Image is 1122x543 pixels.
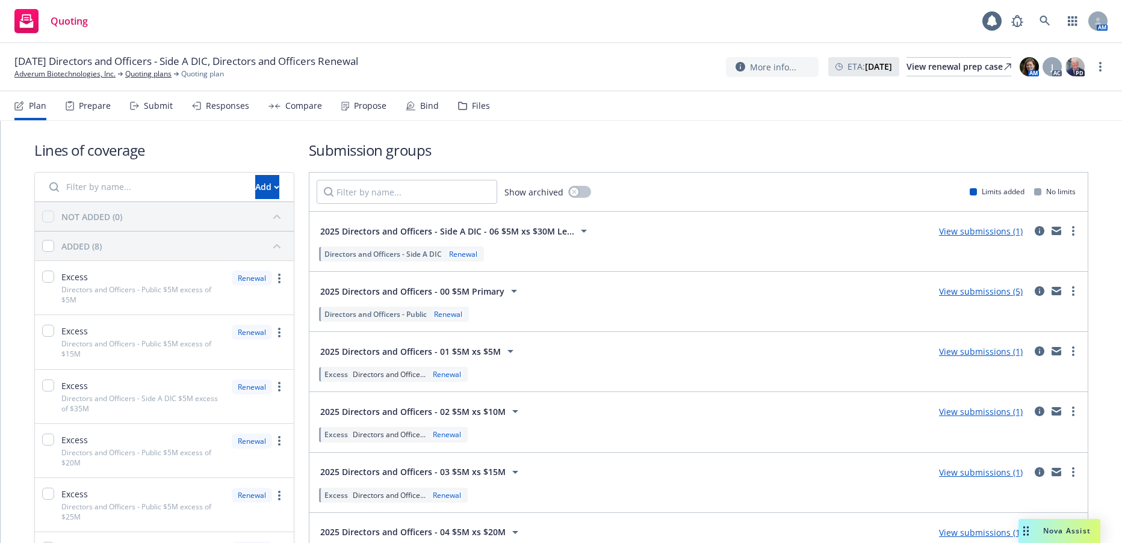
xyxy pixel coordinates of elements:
span: Directors and Office... [353,429,426,440]
div: Plan [29,101,46,111]
div: Renewal [232,325,272,340]
span: J [1051,61,1053,73]
button: 2025 Directors and Officers - 02 $5M xs $10M [317,399,526,423]
div: Files [472,101,490,111]
span: Nova Assist [1043,526,1091,536]
span: 2025 Directors and Officers - 00 $5M Primary [320,285,504,298]
span: Excess [324,429,348,440]
span: Excess [324,490,348,500]
span: 2025 Directors and Officers - 01 $5M xs $5M [320,345,501,358]
span: Directors and Officers - Public $5M excess of $25M [61,502,225,522]
div: Prepare [79,101,111,111]
a: mail [1049,284,1064,298]
span: Excess [61,271,88,283]
a: View submissions (1) [939,406,1023,417]
span: Excess [61,488,88,500]
div: Bind [420,101,439,111]
a: Adverum Biotechnologies, Inc. [14,69,116,79]
img: photo [1020,57,1039,76]
div: Renewal [432,309,465,319]
a: more [272,379,287,394]
div: Renewal [430,429,463,440]
span: 2025 Directors and Officers - Side A DIC - 06 $5M xs $30M Le... [320,225,574,238]
a: more [272,271,287,286]
input: Filter by name... [317,180,497,204]
div: Responses [206,101,249,111]
div: ADDED (8) [61,240,102,253]
button: 2025 Directors and Officers - 00 $5M Primary [317,279,525,303]
a: more [272,434,287,448]
div: NOT ADDED (0) [61,210,122,223]
a: View renewal prep case [907,57,1011,76]
button: 2025 Directors and Officers - 03 $5M xs $15M [317,460,526,484]
span: Excess [61,379,88,392]
span: Quoting [51,16,88,26]
h1: Submission groups [309,140,1088,160]
span: Excess [61,434,88,446]
button: 2025 Directors and Officers - Side A DIC - 06 $5M xs $30M Le... [317,219,595,243]
span: Directors and Officers - Side A DIC $5M excess of $35M [61,393,225,414]
button: 2025 Directors and Officers - 01 $5M xs $5M [317,339,521,363]
span: More info... [750,61,796,73]
span: [DATE] Directors and Officers - Side A DIC, Directors and Officers Renewal [14,54,358,69]
div: Renewal [447,249,480,259]
strong: [DATE] [865,61,892,72]
img: photo [1065,57,1085,76]
div: Renewal [232,379,272,394]
div: No limits [1034,186,1076,197]
span: 2025 Directors and Officers - 03 $5M xs $15M [320,465,506,478]
div: View renewal prep case [907,58,1011,76]
button: Add [255,175,279,199]
span: 2025 Directors and Officers - 04 $5M xs $20M [320,526,506,538]
span: Directors and Officers - Public [324,309,427,319]
button: NOT ADDED (0) [61,207,287,226]
span: Directors and Officers - Public $5M excess of $5M [61,284,225,305]
div: Renewal [430,369,463,379]
a: Quoting [10,4,93,38]
a: mail [1049,404,1064,419]
a: View submissions (1) [939,346,1023,357]
a: more [1066,465,1080,479]
div: Limits added [970,186,1024,197]
a: View submissions (1) [939,467,1023,478]
button: Nova Assist [1018,519,1100,543]
div: Add [255,176,279,198]
span: Directors and Office... [353,490,426,500]
a: Quoting plans [125,69,172,79]
button: More info... [726,57,819,77]
div: Drag to move [1018,519,1034,543]
div: Renewal [232,434,272,449]
a: circleInformation [1032,284,1047,298]
button: ADDED (8) [61,236,287,256]
div: Compare [285,101,322,111]
a: more [1093,60,1108,74]
span: Directors and Officers - Public $5M excess of $15M [61,339,225,359]
a: more [1066,224,1080,238]
span: Excess [324,369,348,379]
span: Show archived [504,186,563,198]
span: ETA : [848,60,892,73]
a: View submissions (5) [939,286,1023,297]
a: Report a Bug [1005,9,1029,33]
a: circleInformation [1032,404,1047,419]
span: Directors and Officers - Side A DIC [324,249,442,259]
a: mail [1049,224,1064,238]
a: circleInformation [1032,465,1047,479]
span: Directors and Officers - Public $5M excess of $20M [61,447,225,468]
div: Propose [354,101,386,111]
a: more [272,325,287,340]
span: Excess [61,325,88,337]
h1: Lines of coverage [34,140,294,160]
a: more [272,488,287,503]
a: mail [1049,344,1064,358]
div: Renewal [232,488,272,503]
div: Renewal [232,271,272,286]
a: more [1066,404,1080,419]
a: more [1066,284,1080,298]
a: View submissions (1) [939,527,1023,538]
div: Renewal [430,490,463,500]
a: more [1066,344,1080,358]
span: Quoting plan [181,69,224,79]
span: 2025 Directors and Officers - 02 $5M xs $10M [320,405,506,418]
input: Filter by name... [42,175,248,199]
